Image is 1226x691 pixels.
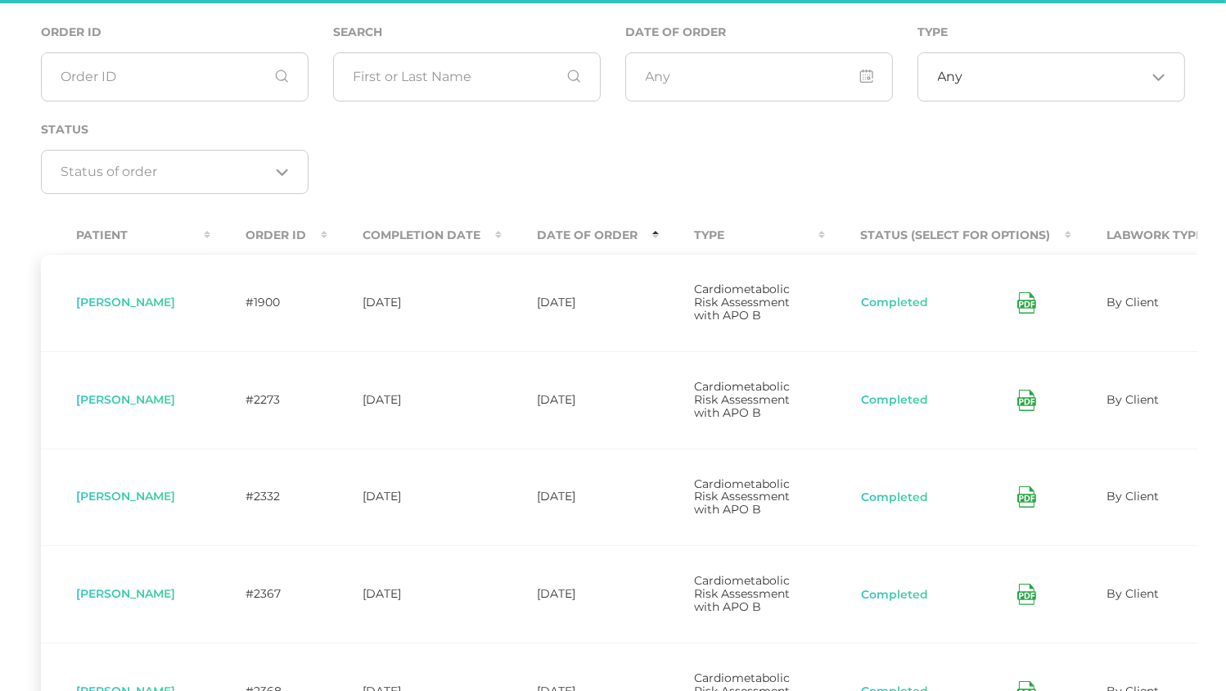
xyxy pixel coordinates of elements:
th: Completion Date : activate to sort column ascending [327,217,502,254]
label: Order ID [41,25,101,39]
input: Order ID [41,52,309,102]
button: Completed [860,295,929,311]
button: Completed [860,587,929,603]
span: [PERSON_NAME] [76,392,175,407]
button: Completed [860,490,929,506]
td: [DATE] [327,449,502,546]
td: [DATE] [502,449,659,546]
td: [DATE] [502,351,659,449]
input: Any [625,52,893,102]
button: Completed [860,392,929,409]
td: #1900 [210,254,327,351]
th: Order ID : activate to sort column ascending [210,217,327,254]
td: #2332 [210,449,327,546]
label: Type [917,25,948,39]
div: Search for option [917,52,1185,102]
th: Date Of Order : activate to sort column descending [502,217,659,254]
td: #2367 [210,545,327,643]
div: Search for option [41,150,309,194]
td: [DATE] [327,254,502,351]
span: [PERSON_NAME] [76,295,175,309]
td: [DATE] [327,545,502,643]
span: By Client [1107,489,1159,504]
span: [PERSON_NAME] [76,586,175,601]
span: By Client [1107,586,1159,601]
input: Search for option [61,164,269,180]
td: [DATE] [502,545,659,643]
label: Status [41,123,88,137]
span: By Client [1107,295,1159,309]
td: [DATE] [502,254,659,351]
span: [PERSON_NAME] [76,489,175,504]
input: First or Last Name [333,52,601,102]
input: Search for option [963,69,1146,85]
label: Date of Order [625,25,726,39]
span: By Client [1107,392,1159,407]
span: Cardiometabolic Risk Assessment with APO B [694,573,790,614]
th: Type : activate to sort column ascending [659,217,825,254]
label: Search [333,25,382,39]
td: #2273 [210,351,327,449]
th: Labwork Type : activate to sort column ascending [1071,217,1224,254]
span: Cardiometabolic Risk Assessment with APO B [694,282,790,323]
span: Cardiometabolic Risk Assessment with APO B [694,379,790,420]
span: Any [938,69,963,85]
span: Cardiometabolic Risk Assessment with APO B [694,476,790,517]
th: Patient : activate to sort column ascending [41,217,210,254]
th: Status (Select for Options) : activate to sort column ascending [825,217,1071,254]
td: [DATE] [327,351,502,449]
